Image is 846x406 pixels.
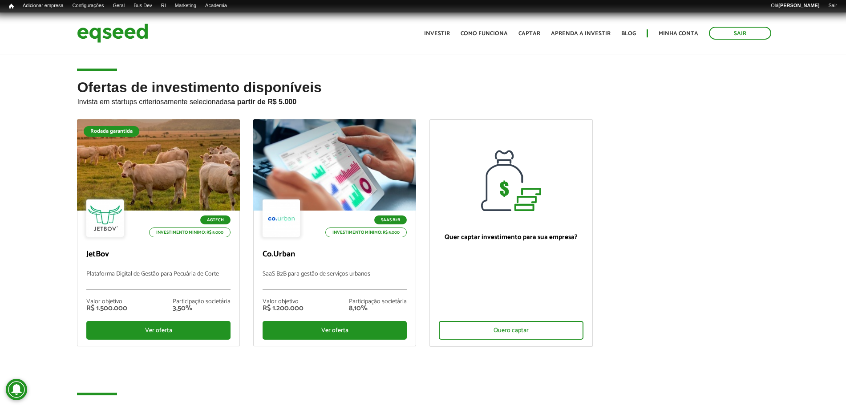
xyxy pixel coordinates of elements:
a: Adicionar empresa [18,2,68,9]
div: Rodada garantida [84,126,139,137]
a: Sair [709,27,771,40]
span: Início [9,3,14,9]
a: Aprenda a investir [551,31,611,37]
strong: [PERSON_NAME] [778,3,819,8]
a: Como funciona [461,31,508,37]
a: Captar [518,31,540,37]
p: SaaS B2B para gestão de serviços urbanos [263,271,407,290]
div: 3,50% [173,305,231,312]
a: SaaS B2B Investimento mínimo: R$ 5.000 Co.Urban SaaS B2B para gestão de serviços urbanos Valor ob... [253,119,416,346]
a: Rodada garantida Agtech Investimento mínimo: R$ 5.000 JetBov Plataforma Digital de Gestão para Pe... [77,119,240,346]
a: Início [4,2,18,11]
a: Sair [824,2,842,9]
div: 8,10% [349,305,407,312]
a: RI [157,2,170,9]
a: Configurações [68,2,109,9]
p: Invista em startups criteriosamente selecionadas [77,95,769,106]
div: Ver oferta [86,321,231,340]
strong: a partir de R$ 5.000 [231,98,296,106]
p: Investimento mínimo: R$ 5.000 [149,227,231,237]
p: Investimento mínimo: R$ 5.000 [325,227,407,237]
div: R$ 1.500.000 [86,305,127,312]
img: EqSeed [77,21,148,45]
div: Ver oferta [263,321,407,340]
a: Olá[PERSON_NAME] [766,2,824,9]
div: Valor objetivo [263,299,304,305]
p: Agtech [200,215,231,224]
p: SaaS B2B [374,215,407,224]
div: Participação societária [349,299,407,305]
p: Plataforma Digital de Gestão para Pecuária de Corte [86,271,231,290]
div: R$ 1.200.000 [263,305,304,312]
a: Bus Dev [129,2,157,9]
a: Quer captar investimento para sua empresa? Quero captar [429,119,592,347]
a: Academia [201,2,231,9]
a: Minha conta [659,31,698,37]
div: Quero captar [439,321,583,340]
p: JetBov [86,250,231,260]
a: Blog [621,31,636,37]
div: Valor objetivo [86,299,127,305]
p: Quer captar investimento para sua empresa? [439,233,583,241]
h2: Ofertas de investimento disponíveis [77,80,769,119]
a: Geral [108,2,129,9]
a: Investir [424,31,450,37]
a: Marketing [170,2,201,9]
div: Participação societária [173,299,231,305]
p: Co.Urban [263,250,407,260]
